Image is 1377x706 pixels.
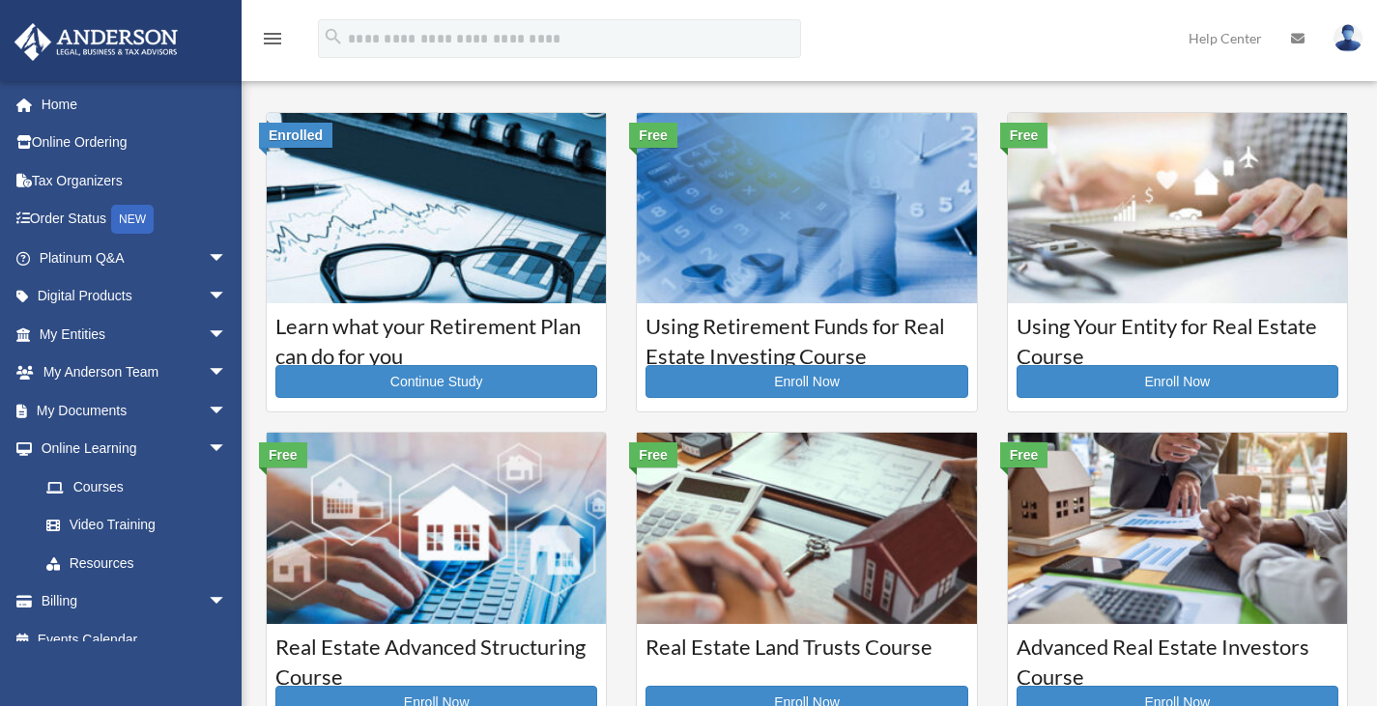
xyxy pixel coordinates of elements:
img: Anderson Advisors Platinum Portal [9,23,184,61]
div: Free [629,123,677,148]
a: Resources [27,544,256,582]
a: Events Calendar [14,620,256,659]
a: Online Ordering [14,124,256,162]
span: arrow_drop_down [208,277,246,317]
a: Online Learningarrow_drop_down [14,430,256,468]
a: menu [261,34,284,50]
a: Home [14,85,256,124]
h3: Learn what your Retirement Plan can do for you [275,312,597,360]
i: menu [261,27,284,50]
a: Enroll Now [645,365,967,398]
img: User Pic [1334,24,1363,52]
a: Billingarrow_drop_down [14,582,256,621]
i: search [323,26,344,47]
span: arrow_drop_down [208,239,246,278]
span: arrow_drop_down [208,582,246,622]
h3: Advanced Real Estate Investors Course [1017,633,1338,681]
a: Courses [27,467,246,506]
h3: Real Estate Advanced Structuring Course [275,633,597,681]
a: Enroll Now [1017,365,1338,398]
a: Platinum Q&Aarrow_drop_down [14,239,256,277]
div: NEW [111,205,154,234]
div: Free [1000,123,1048,148]
div: Enrolled [259,123,332,148]
span: arrow_drop_down [208,391,246,431]
a: My Anderson Teamarrow_drop_down [14,353,256,392]
span: arrow_drop_down [208,353,246,393]
span: arrow_drop_down [208,430,246,469]
div: Free [629,442,677,467]
a: Continue Study [275,365,597,398]
div: Free [1000,442,1048,467]
a: Digital Productsarrow_drop_down [14,277,256,316]
a: Order StatusNEW [14,200,256,240]
h3: Real Estate Land Trusts Course [645,633,967,681]
h3: Using Your Entity for Real Estate Course [1017,312,1338,360]
h3: Using Retirement Funds for Real Estate Investing Course [645,312,967,360]
div: Free [259,442,307,467]
a: My Entitiesarrow_drop_down [14,315,256,353]
a: Video Training [27,506,256,545]
a: Tax Organizers [14,161,256,200]
a: My Documentsarrow_drop_down [14,391,256,430]
span: arrow_drop_down [208,315,246,354]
